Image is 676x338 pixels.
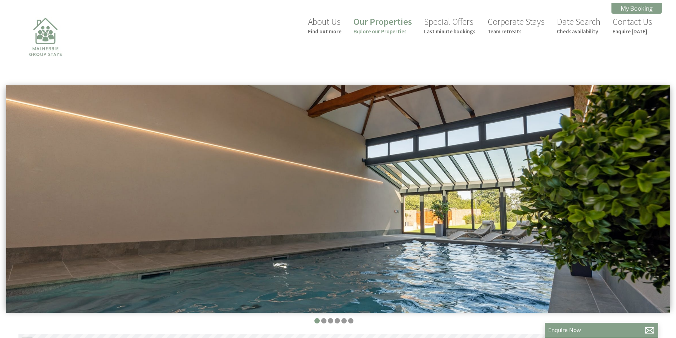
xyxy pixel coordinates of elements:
[557,28,600,35] small: Check availability
[557,16,600,35] a: Date SearchCheck availability
[308,16,341,35] a: About UsFind out more
[488,16,545,35] a: Corporate StaysTeam retreats
[611,3,662,14] a: My Booking
[424,28,476,35] small: Last minute bookings
[488,28,545,35] small: Team retreats
[353,28,412,35] small: Explore our Properties
[308,28,341,35] small: Find out more
[548,326,655,334] p: Enquire Now
[612,28,652,35] small: Enquire [DATE]
[10,13,81,84] img: Malherbie Group Stays
[353,16,412,35] a: Our PropertiesExplore our Properties
[612,16,652,35] a: Contact UsEnquire [DATE]
[424,16,476,35] a: Special OffersLast minute bookings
